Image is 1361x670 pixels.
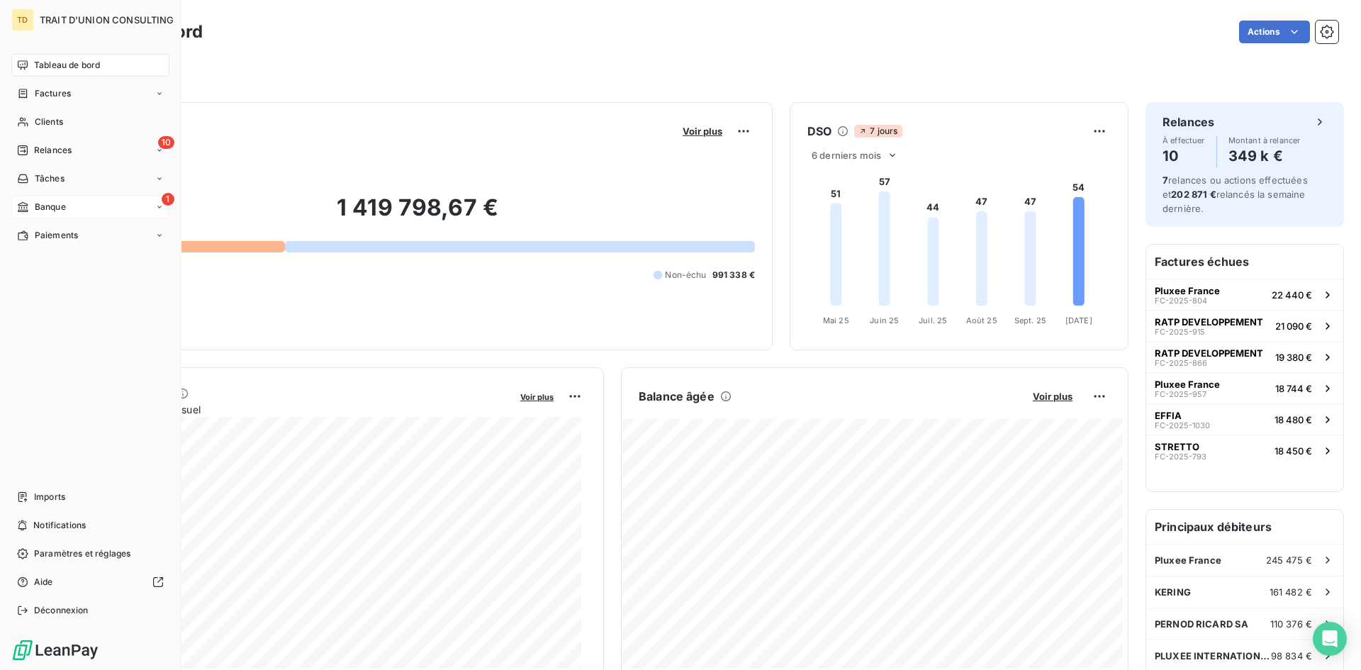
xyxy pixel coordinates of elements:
[1146,310,1343,341] button: RATP DEVELOPPEMENTFC-2025-91521 090 €
[1275,445,1312,457] span: 18 450 €
[158,136,174,149] span: 10
[1146,279,1343,310] button: Pluxee FranceFC-2025-80422 440 €
[1146,403,1343,435] button: EFFIAFC-2025-103018 480 €
[1271,650,1312,661] span: 98 834 €
[812,150,881,161] span: 6 derniers mois
[1163,174,1308,214] span: relances ou actions effectuées et relancés la semaine dernière.
[34,576,53,588] span: Aide
[854,125,902,138] span: 7 jours
[1029,390,1077,403] button: Voir plus
[1155,347,1263,359] span: RATP DEVELOPPEMENT
[1155,410,1182,421] span: EFFIA
[35,172,65,185] span: Tâches
[1033,391,1072,402] span: Voir plus
[1275,320,1312,332] span: 21 090 €
[1146,435,1343,466] button: STRETTOFC-2025-79318 450 €
[1146,510,1343,544] h6: Principaux débiteurs
[1065,316,1092,325] tspan: [DATE]
[678,125,727,138] button: Voir plus
[1146,245,1343,279] h6: Factures échues
[11,9,34,31] div: TD
[34,144,72,157] span: Relances
[1155,650,1271,661] span: PLUXEE INTERNATIONAL
[516,390,558,403] button: Voir plus
[1014,316,1046,325] tspan: Sept. 25
[807,123,831,140] h6: DSO
[1171,189,1216,200] span: 202 871 €
[1270,586,1312,598] span: 161 482 €
[1275,414,1312,425] span: 18 480 €
[1155,586,1191,598] span: KERING
[1146,341,1343,372] button: RATP DEVELOPPEMENTFC-2025-86619 380 €
[665,269,706,281] span: Non-échu
[1275,352,1312,363] span: 19 380 €
[35,229,78,242] span: Paiements
[1155,328,1205,336] span: FC-2025-915
[1146,372,1343,403] button: Pluxee FranceFC-2025-95718 744 €
[1155,390,1206,398] span: FC-2025-957
[1155,441,1199,452] span: STRETTO
[1228,145,1301,167] h4: 349 k €
[1163,174,1168,186] span: 7
[35,116,63,128] span: Clients
[1270,618,1312,630] span: 110 376 €
[1155,554,1221,566] span: Pluxee France
[35,87,71,100] span: Factures
[33,519,86,532] span: Notifications
[34,604,89,617] span: Déconnexion
[1155,316,1263,328] span: RATP DEVELOPPEMENT
[34,491,65,503] span: Imports
[1155,296,1207,305] span: FC-2025-804
[520,392,554,402] span: Voir plus
[11,571,169,593] a: Aide
[870,316,899,325] tspan: Juin 25
[1275,383,1312,394] span: 18 744 €
[34,547,130,560] span: Paramètres et réglages
[11,639,99,661] img: Logo LeanPay
[1163,145,1205,167] h4: 10
[1155,452,1206,461] span: FC-2025-793
[639,388,715,405] h6: Balance âgée
[1155,421,1210,430] span: FC-2025-1030
[1163,113,1214,130] h6: Relances
[1239,21,1310,43] button: Actions
[34,59,100,72] span: Tableau de bord
[1313,622,1347,656] div: Open Intercom Messenger
[683,125,722,137] span: Voir plus
[35,201,66,213] span: Banque
[919,316,947,325] tspan: Juil. 25
[80,402,510,417] span: Chiffre d'affaires mensuel
[1155,379,1220,390] span: Pluxee France
[712,269,755,281] span: 991 338 €
[966,316,997,325] tspan: Août 25
[1228,136,1301,145] span: Montant à relancer
[1155,285,1220,296] span: Pluxee France
[1272,289,1312,301] span: 22 440 €
[80,194,755,236] h2: 1 419 798,67 €
[40,14,174,26] span: TRAIT D'UNION CONSULTING
[1155,359,1207,367] span: FC-2025-866
[1155,618,1248,630] span: PERNOD RICARD SA
[162,193,174,206] span: 1
[1163,136,1205,145] span: À effectuer
[1266,554,1312,566] span: 245 475 €
[823,316,849,325] tspan: Mai 25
